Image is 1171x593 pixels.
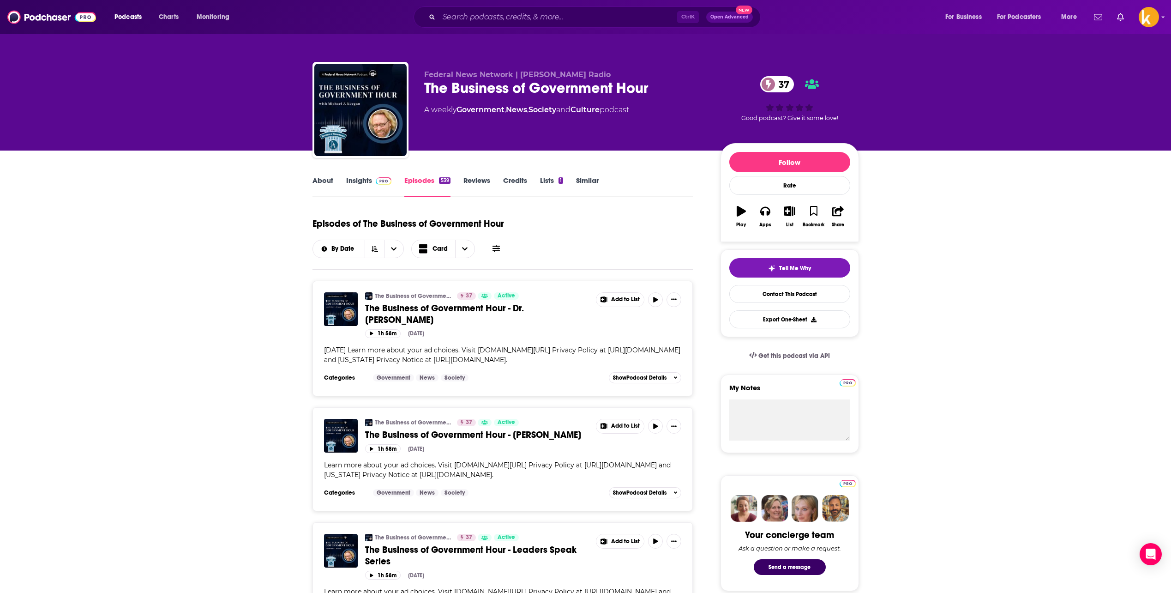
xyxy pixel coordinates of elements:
[494,534,519,541] a: Active
[365,292,372,300] img: The Business of Government Hour
[457,292,476,300] a: 37
[494,419,519,426] a: Active
[7,8,96,26] img: Podchaser - Follow, Share and Rate Podcasts
[153,10,184,24] a: Charts
[731,495,757,522] img: Sydney Profile
[802,200,826,233] button: Bookmark
[457,534,476,541] a: 37
[826,200,850,233] button: Share
[596,534,644,548] button: Show More Button
[945,11,982,24] span: For Business
[365,544,576,567] span: The Business of Government Hour - Leaders Speak Series
[667,292,681,307] button: Show More Button
[753,200,777,233] button: Apps
[556,105,570,114] span: and
[313,246,365,252] button: open menu
[1139,7,1159,27] button: Show profile menu
[463,176,490,197] a: Reviews
[527,105,528,114] span: ,
[416,489,438,496] a: News
[721,70,859,127] div: 37Good podcast? Give it some love!
[729,285,850,303] a: Contact This Podcast
[346,176,392,197] a: InsightsPodchaser Pro
[498,533,515,542] span: Active
[365,534,372,541] img: The Business of Government Hour
[494,292,519,300] a: Active
[706,12,753,23] button: Open AdvancedNew
[939,10,993,24] button: open menu
[840,478,856,487] a: Pro website
[466,418,472,427] span: 37
[729,310,850,328] button: Export One-Sheet
[108,10,154,24] button: open menu
[1139,7,1159,27] span: Logged in as sshawan
[375,534,451,541] a: The Business of Government Hour
[466,533,472,542] span: 37
[190,10,241,24] button: open menu
[365,571,401,580] button: 1h 58m
[365,303,589,326] a: The Business of Government Hour - Dr. [PERSON_NAME]
[609,372,682,383] button: ShowPodcast Details
[411,240,475,258] h2: Choose View
[611,423,640,430] span: Add to List
[779,265,811,272] span: Tell Me Why
[365,544,589,567] a: The Business of Government Hour - Leaders Speak Series
[997,11,1041,24] span: For Podcasters
[365,429,581,441] span: The Business of Government Hour - [PERSON_NAME]
[667,534,681,549] button: Show More Button
[314,64,407,156] a: The Business of Government Hour
[761,495,788,522] img: Barbara Profile
[324,292,358,326] a: The Business of Government Hour - Dr. Phyllis Schneck
[786,222,793,228] div: List
[729,152,850,172] button: Follow
[991,10,1055,24] button: open menu
[324,461,671,479] span: Learn more about your ad choices. Visit [DOMAIN_NAME][URL] Privacy Policy at [URL][DOMAIN_NAME] a...
[611,296,640,303] span: Add to List
[384,240,403,258] button: open menu
[528,105,556,114] a: Society
[312,240,404,258] h2: Choose List sort
[1090,9,1106,25] a: Show notifications dropdown
[736,6,752,14] span: New
[324,534,358,568] img: The Business of Government Hour - Leaders Speak Series
[736,222,746,228] div: Play
[365,419,372,426] img: The Business of Government Hour
[365,303,524,326] span: The Business of Government Hour - Dr. [PERSON_NAME]
[375,292,451,300] a: The Business of Government Hour
[408,572,424,579] div: [DATE]
[760,76,794,92] a: 37
[159,11,179,24] span: Charts
[840,379,856,387] img: Podchaser Pro
[504,105,506,114] span: ,
[822,495,849,522] img: Jon Profile
[570,105,600,114] a: Culture
[312,176,333,197] a: About
[840,480,856,487] img: Podchaser Pro
[441,489,468,496] a: Society
[576,176,599,197] a: Similar
[365,429,589,441] a: The Business of Government Hour - [PERSON_NAME]
[365,329,401,338] button: 1h 58m
[506,105,527,114] a: News
[739,545,841,552] div: Ask a question or make a request.
[729,200,753,233] button: Play
[729,176,850,195] div: Rate
[611,538,640,545] span: Add to List
[729,383,850,399] label: My Notes
[424,104,629,115] div: A weekly podcast
[758,352,830,360] span: Get this podcast via API
[769,76,794,92] span: 37
[365,444,401,453] button: 1h 58m
[324,489,366,496] h3: Categories
[613,490,667,496] span: Show Podcast Details
[441,374,468,381] a: Society
[376,177,392,185] img: Podchaser Pro
[324,419,358,453] img: The Business of Government Hour - Richard L. Haley II
[408,330,424,337] div: [DATE]
[1139,7,1159,27] img: User Profile
[432,246,448,252] span: Card
[741,115,838,121] span: Good podcast? Give it some love!
[456,105,504,114] a: Government
[373,374,414,381] a: Government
